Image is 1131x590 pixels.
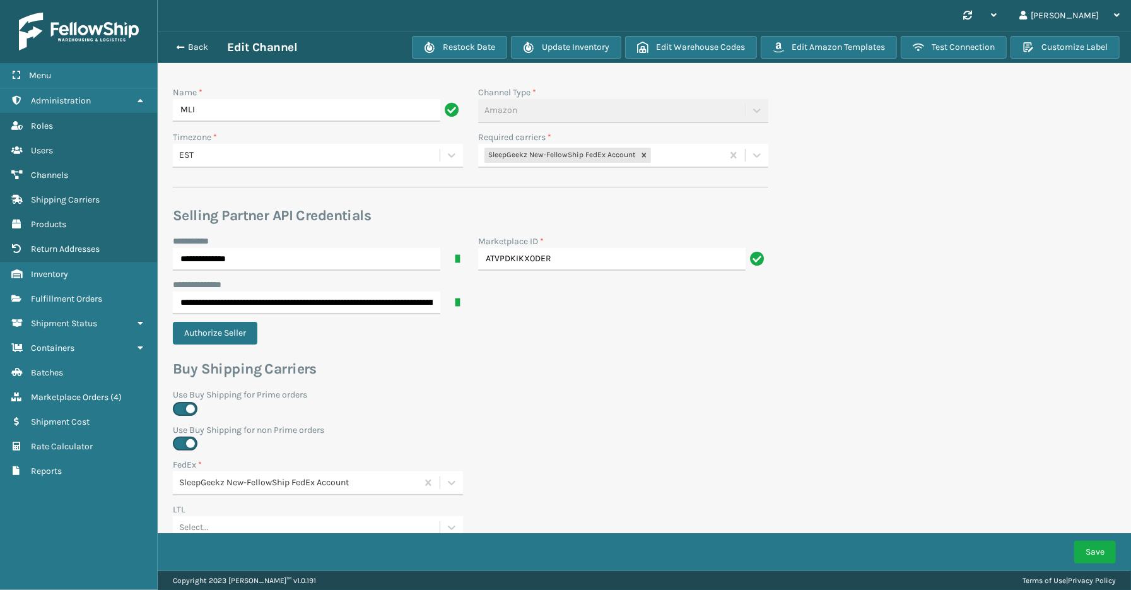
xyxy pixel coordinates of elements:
label: Timezone [173,131,217,144]
button: Edit Warehouse Codes [625,36,757,59]
span: Menu [29,70,51,81]
span: ( 4 ) [110,392,122,403]
button: Save [1074,541,1116,563]
a: Privacy Policy [1068,576,1116,585]
span: Shipment Status [31,318,97,329]
span: Batches [31,367,63,378]
div: SleepGeekz New-FellowShip FedEx Account [179,476,418,490]
span: Return Addresses [31,244,100,254]
span: Shipping Carriers [31,194,100,205]
a: Terms of Use [1023,576,1066,585]
button: Edit Amazon Templates [761,36,897,59]
span: Reports [31,466,62,476]
label: LTL [173,503,185,516]
span: Inventory [31,269,68,280]
span: Fulfillment Orders [31,293,102,304]
h3: Buy Shipping Carriers [173,360,768,379]
h3: Edit Channel [227,40,297,55]
span: Channels [31,170,68,180]
div: Select... [179,521,209,534]
label: FedEx [173,458,202,471]
a: Authorize Seller [173,327,265,338]
span: Administration [31,95,91,106]
label: Required carriers [478,131,551,144]
button: Customize Label [1011,36,1120,59]
p: Copyright 2023 [PERSON_NAME]™ v 1.0.191 [173,571,316,590]
span: Roles [31,121,53,131]
div: SleepGeekz New-FellowShip FedEx Account [484,148,637,163]
h3: Selling Partner API Credentials [173,206,768,225]
span: Shipment Cost [31,416,90,427]
label: Use Buy Shipping for non Prime orders [173,423,768,437]
button: Restock Date [412,36,507,59]
label: Use Buy Shipping for Prime orders [173,388,768,401]
span: Containers [31,343,74,353]
span: Products [31,219,66,230]
span: Marketplace Orders [31,392,108,403]
label: Marketplace ID [478,235,544,248]
div: EST [179,149,441,162]
img: logo [19,13,139,50]
label: Name [173,86,202,99]
span: Users [31,145,53,156]
button: Test Connection [901,36,1007,59]
button: Authorize Seller [173,322,257,345]
button: Update Inventory [511,36,621,59]
button: Back [169,42,227,53]
label: Channel Type [478,86,536,99]
span: Rate Calculator [31,441,93,452]
div: | [1023,571,1116,590]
